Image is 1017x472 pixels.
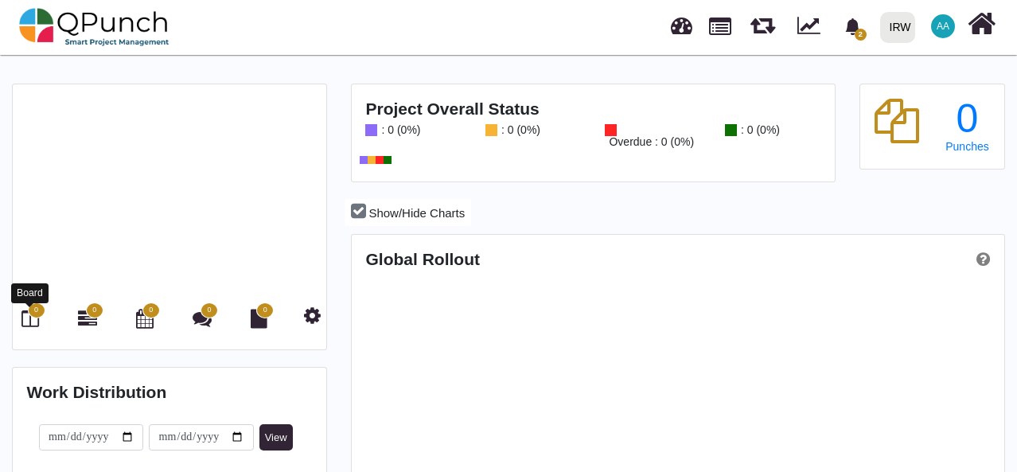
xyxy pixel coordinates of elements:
span: 2 [855,29,867,41]
i: Calendar [136,309,154,328]
a: IRW [873,1,922,53]
h4: Project Overall Status [365,99,820,119]
a: bell fill2 [835,1,874,51]
span: Projects [709,10,731,35]
div: : 0 (0%) [737,124,780,136]
i: Document Library [251,309,267,328]
span: Dashboard [671,10,692,33]
i: Gantt [78,309,97,328]
i: Home [968,9,996,39]
span: Punches [945,140,988,153]
div: Board [11,283,49,303]
i: Punch Discussion [193,309,212,328]
div: Dynamic Report [789,1,835,53]
a: AA [922,1,964,52]
span: Releases [750,8,775,34]
i: Project Settings [304,306,321,325]
div: : 0 (0%) [377,124,420,136]
span: 0 [34,305,38,316]
div: 0 [944,99,990,138]
a: Help [971,250,990,268]
div: : 0 (0%) [497,124,540,136]
span: Ahad Ahmed Taji [931,14,955,38]
h4: Work Distribution [27,382,313,402]
a: 0 [78,315,97,328]
div: IRW [890,14,911,41]
span: Show/Hide Charts [368,206,465,220]
span: 0 [208,305,212,316]
div: Overdue : 0 (0%) [605,136,694,148]
span: AA [937,21,949,31]
span: 0 [263,305,267,316]
img: qpunch-sp.fa6292f.png [19,3,169,51]
a: 0 Punches [944,99,990,153]
svg: bell fill [844,18,861,35]
div: Global Rollout [365,249,678,269]
span: 0 [149,305,153,316]
button: Show/Hide Charts [345,199,471,227]
button: View [259,424,293,451]
div: Notification [839,12,867,41]
span: 0 [92,305,96,316]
